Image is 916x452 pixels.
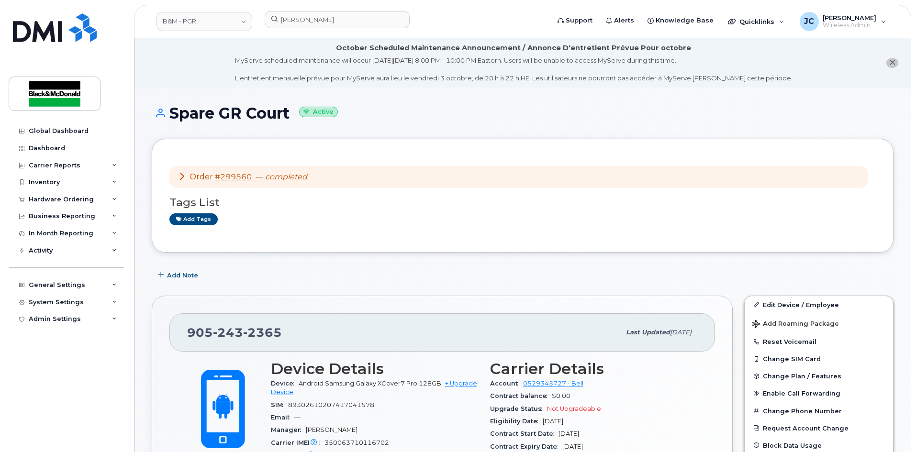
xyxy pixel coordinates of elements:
h3: Carrier Details [490,360,698,377]
span: Manager [271,426,306,433]
span: Upgrade Status [490,405,547,412]
em: completed [265,172,307,181]
a: #299560 [215,172,252,181]
span: 2365 [243,325,282,340]
h3: Tags List [169,197,876,209]
span: Add Note [167,271,198,280]
span: Enable Call Forwarding [763,390,840,397]
span: [DATE] [559,430,579,437]
span: [PERSON_NAME] [306,426,357,433]
div: October Scheduled Maintenance Announcement / Annonce D'entretient Prévue Pour octobre [336,43,691,53]
span: $0.00 [552,392,570,399]
span: Device [271,380,299,387]
span: [DATE] [543,418,563,425]
button: Change SIM Card [745,350,893,367]
button: Add Roaming Package [745,313,893,333]
small: Active [299,107,338,118]
button: Enable Call Forwarding [745,385,893,402]
span: — [256,172,307,181]
a: Edit Device / Employee [745,296,893,313]
button: Change Phone Number [745,402,893,419]
span: 350063710116702 [324,439,389,446]
button: Add Note [152,267,206,284]
span: 905 [187,325,282,340]
button: Change Plan / Features [745,367,893,385]
span: [DATE] [670,329,692,336]
span: Email [271,414,294,421]
span: Contract Expiry Date [490,443,562,450]
button: Reset Voicemail [745,333,893,350]
span: 243 [213,325,243,340]
a: 0529345727 - Bell [523,380,583,387]
span: Not Upgradeable [547,405,601,412]
span: Order [190,172,213,181]
span: Last updated [626,329,670,336]
span: Eligibility Date [490,418,543,425]
span: [DATE] [562,443,583,450]
span: Contract Start Date [490,430,559,437]
span: — [294,414,301,421]
span: Add Roaming Package [752,320,839,329]
button: close notification [886,58,898,68]
h3: Device Details [271,360,479,377]
span: 89302610207417041578 [288,401,374,408]
span: Carrier IMEI [271,439,324,446]
span: SIM [271,401,288,408]
h1: Spare GR Court [152,105,894,121]
span: Account [490,380,523,387]
span: Android Samsung Galaxy XCover7 Pro 128GB [299,380,441,387]
a: Add tags [169,213,218,225]
span: Contract balance [490,392,552,399]
button: Request Account Change [745,419,893,437]
div: MyServe scheduled maintenance will occur [DATE][DATE] 8:00 PM - 10:00 PM Eastern. Users will be u... [235,56,793,83]
span: Change Plan / Features [763,373,841,380]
